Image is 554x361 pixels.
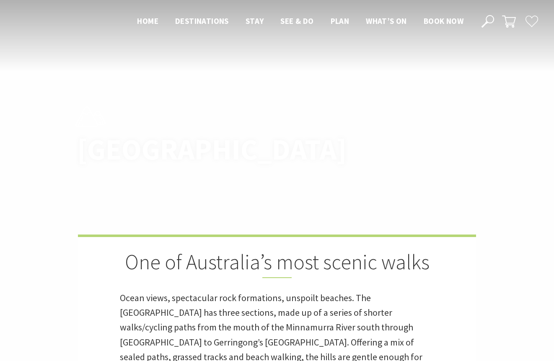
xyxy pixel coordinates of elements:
nav: Main Menu [129,15,472,28]
span: See & Do [280,16,313,26]
h1: [GEOGRAPHIC_DATA] [77,134,314,166]
span: Home [137,16,158,26]
span: What’s On [366,16,407,26]
span: Plan [331,16,349,26]
span: Book now [424,16,463,26]
span: Destinations [175,16,229,26]
h2: One of Australia’s most scenic walks [120,250,434,278]
span: Stay [246,16,264,26]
